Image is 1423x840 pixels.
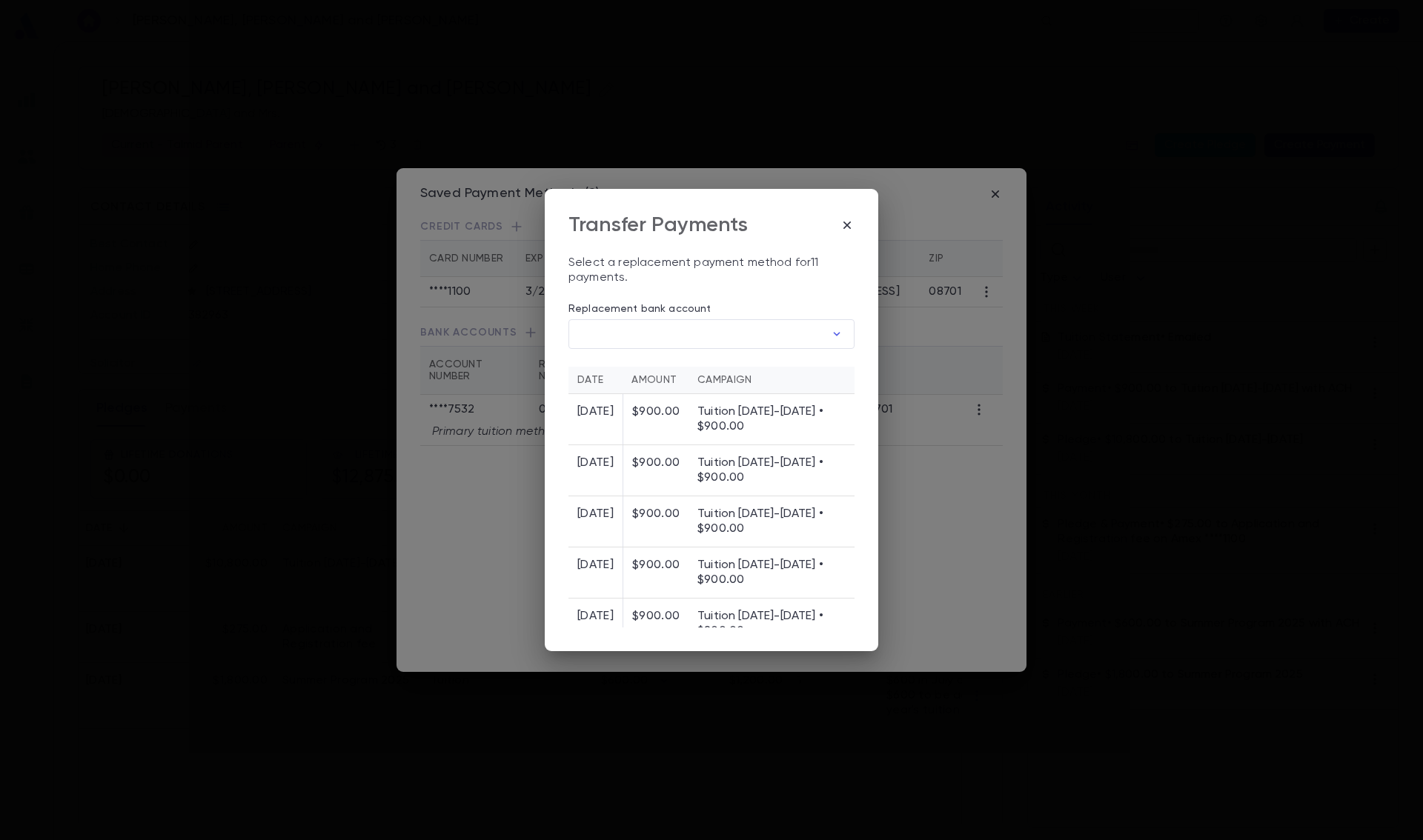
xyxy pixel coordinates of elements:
[697,404,846,434] p: Tuition [DATE]-[DATE] • $900.00
[623,547,689,599] td: $900.00
[568,547,623,599] td: [DATE]
[689,367,855,394] th: Campaign
[623,445,689,496] td: $900.00
[568,394,623,445] td: [DATE]
[568,445,623,496] td: [DATE]
[623,496,689,547] td: $900.00
[697,609,846,639] p: Tuition [DATE]-[DATE] • $900.00
[623,367,689,394] th: Amount
[568,496,623,547] td: [DATE]
[623,394,689,445] td: $900.00
[697,456,846,485] p: Tuition [DATE]-[DATE] • $900.00
[697,507,846,536] p: Tuition [DATE]-[DATE] • $900.00
[697,558,846,587] p: Tuition [DATE]-[DATE] • $900.00
[568,367,623,394] th: Date
[568,256,855,285] p: Select a replacement payment method for 11 payments .
[568,213,748,238] div: Transfer Payments
[568,303,711,315] label: Replacement bank account
[623,599,689,650] td: $900.00
[568,599,623,650] td: [DATE]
